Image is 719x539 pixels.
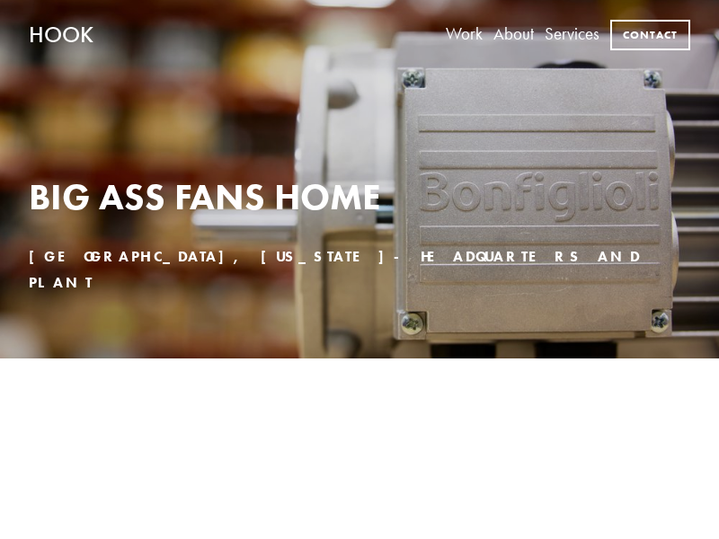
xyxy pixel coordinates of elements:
strong: BIG ASS FANS HOME [29,174,381,219]
strong: [GEOGRAPHIC_DATA], [US_STATE]- HEADQUARTERS AND PLANT [29,248,654,291]
a: About [493,18,534,52]
a: Services [545,18,599,52]
a: Contact [610,20,690,50]
a: HOOK [29,21,93,49]
a: Work [446,18,483,52]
